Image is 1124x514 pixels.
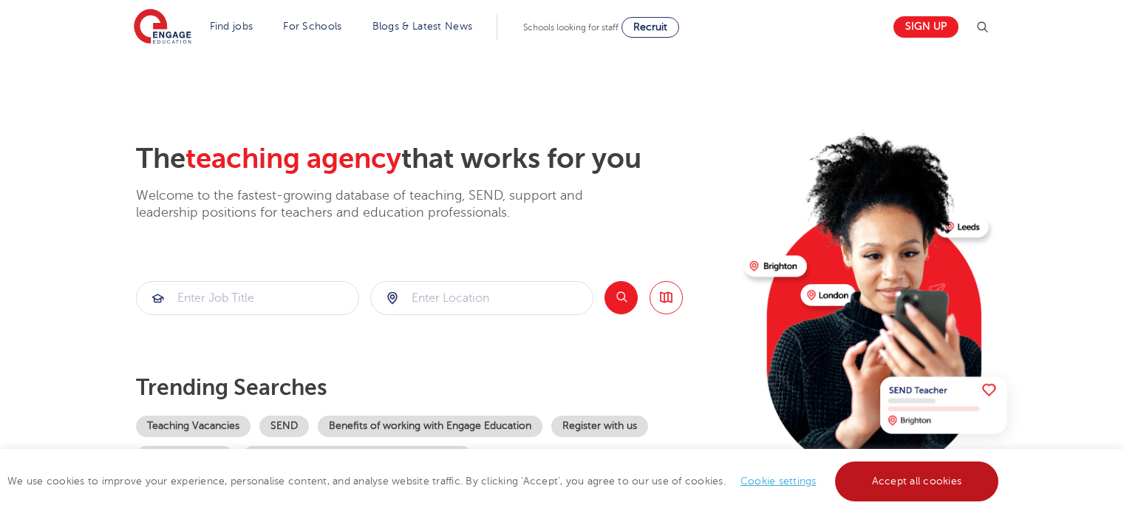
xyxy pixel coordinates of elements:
span: teaching agency [185,143,401,175]
p: Welcome to the fastest-growing database of teaching, SEND, support and leadership positions for t... [136,187,624,222]
button: Search [604,281,638,314]
input: Submit [371,282,593,314]
span: We use cookies to improve your experience, personalise content, and analyse website traffic. By c... [7,476,1002,487]
a: Benefits of working with Engage Education [318,416,542,437]
a: Accept all cookies [835,461,999,501]
a: For Schools [283,21,341,32]
a: Recruit [621,17,679,38]
img: Engage Education [134,9,191,46]
span: Recruit [633,21,667,33]
a: Blogs & Latest News [372,21,473,32]
h2: The that works for you [136,142,732,176]
a: Register with us [551,416,648,437]
a: Our coverage across [GEOGRAPHIC_DATA] [242,446,472,467]
div: Submit [136,281,359,315]
a: SEND [259,416,309,437]
span: Schools looking for staff [523,22,619,33]
a: Find jobs [210,21,253,32]
a: Become a tutor [136,446,234,467]
input: Submit [137,282,358,314]
a: Sign up [893,16,958,38]
p: Trending searches [136,374,732,401]
a: Cookie settings [740,476,817,487]
div: Submit [370,281,593,315]
a: Teaching Vacancies [136,416,251,437]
